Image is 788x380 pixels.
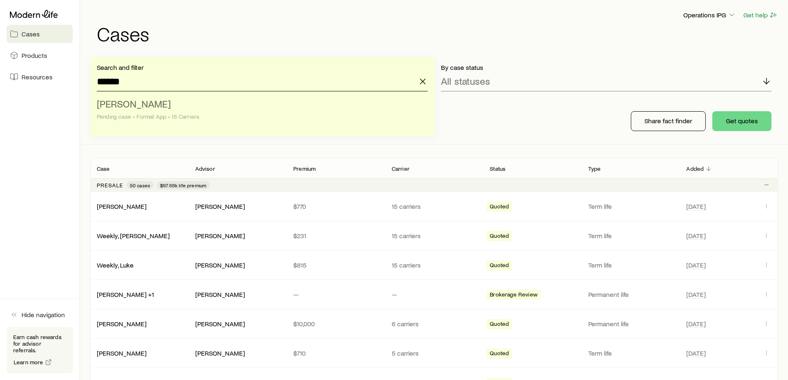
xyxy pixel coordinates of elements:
span: 50 cases [130,182,150,189]
span: [DATE] [686,202,706,210]
div: [PERSON_NAME] [97,349,146,358]
div: [PERSON_NAME] [97,320,146,328]
p: All statuses [441,75,490,87]
span: Cases [22,30,40,38]
p: $710 [293,349,378,357]
p: Type [588,165,601,172]
p: Permanent life [588,290,673,299]
li: Powell, Andrew [97,95,423,127]
div: Earn cash rewards for advisor referrals.Learn more [7,327,73,373]
p: Search and filter [97,63,428,72]
span: Resources [22,73,53,81]
span: Quoted [490,232,509,241]
p: $815 [293,261,378,269]
div: Pending case • Formal App • 15 Carriers [97,113,423,120]
span: $97.68k life premium [160,182,206,189]
span: [DATE] [686,349,706,357]
span: [DATE] [686,261,706,269]
button: Share fact finder [631,111,706,131]
button: Get quotes [712,111,771,131]
button: Operations IPG [683,10,736,20]
a: Resources [7,68,73,86]
p: Status [490,165,505,172]
p: Term life [588,261,673,269]
span: Quoted [490,262,509,270]
p: 15 carriers [392,261,477,269]
div: [PERSON_NAME] [195,290,245,299]
div: [PERSON_NAME] [195,202,245,211]
div: Weekly, Luke [97,261,134,270]
a: Weekly, [PERSON_NAME] [97,232,170,239]
span: Brokerage Review [490,291,537,300]
p: $10,000 [293,320,378,328]
div: [PERSON_NAME] [195,232,245,240]
a: [PERSON_NAME] +1 [97,290,154,298]
div: [PERSON_NAME] [97,202,146,211]
span: Quoted [490,203,509,212]
p: 15 carriers [392,202,477,210]
span: Learn more [14,359,43,365]
button: Hide navigation [7,306,73,324]
a: Weekly, Luke [97,261,134,269]
p: By case status [441,63,772,72]
a: Products [7,46,73,65]
p: — [392,290,477,299]
p: Added [686,165,704,172]
span: Quoted [490,320,509,329]
p: Term life [588,232,673,240]
p: Term life [588,202,673,210]
p: 15 carriers [392,232,477,240]
div: Weekly, [PERSON_NAME] [97,232,170,240]
p: Case [97,165,110,172]
p: Advisor [195,165,215,172]
p: Carrier [392,165,410,172]
p: Earn cash rewards for advisor referrals. [13,334,66,354]
p: Share fact finder [644,117,692,125]
div: [PERSON_NAME] [195,261,245,270]
div: [PERSON_NAME] [195,349,245,358]
h1: Cases [97,24,778,43]
p: $231 [293,232,378,240]
p: 5 carriers [392,349,477,357]
p: Presale [97,182,123,189]
span: [DATE] [686,290,706,299]
span: Quoted [490,350,509,358]
button: Get help [743,10,778,20]
a: [PERSON_NAME] [97,349,146,357]
span: Hide navigation [22,311,65,319]
a: [PERSON_NAME] [97,320,146,327]
span: Products [22,51,47,60]
p: Permanent life [588,320,673,328]
span: [DATE] [686,320,706,328]
p: 6 carriers [392,320,477,328]
span: [PERSON_NAME] [97,98,171,110]
a: [PERSON_NAME] [97,202,146,210]
div: [PERSON_NAME] +1 [97,290,154,299]
a: Cases [7,25,73,43]
p: Premium [293,165,316,172]
p: — [293,290,378,299]
p: $770 [293,202,378,210]
p: Operations IPG [683,11,736,19]
p: Term life [588,349,673,357]
span: [DATE] [686,232,706,240]
div: [PERSON_NAME] [195,320,245,328]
